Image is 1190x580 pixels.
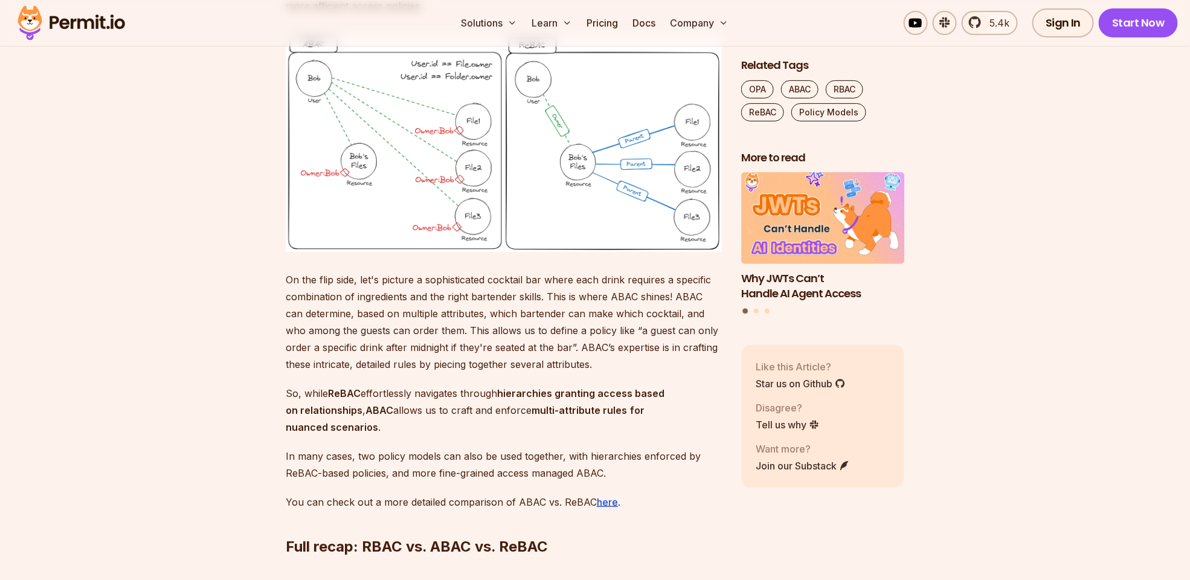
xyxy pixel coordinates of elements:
button: Solutions [456,11,522,35]
button: Learn [527,11,577,35]
a: Sign In [1032,8,1095,37]
p: Like this Article? [756,359,846,374]
strong: hierarchies granting access based on relationships [286,387,664,416]
button: Company [665,11,733,35]
img: Why JWTs Can’t Handle AI Agent Access [741,173,904,265]
a: Pricing [582,11,623,35]
p: Want more? [756,442,850,456]
button: Go to slide 2 [754,309,759,314]
a: here [597,496,618,508]
a: Star us on Github [756,376,846,391]
strong: multi-attribute rules [532,404,627,416]
p: On the flip side, let's picture a sophisticated cocktail bar where each drink requires a specific... [286,271,722,373]
div: Posts [741,173,904,316]
a: RBAC [826,80,863,98]
h2: More to read [741,150,904,166]
p: Disagree? [756,401,820,415]
a: Join our Substack [756,459,850,473]
li: 1 of 3 [741,173,904,301]
a: ReBAC [741,103,784,121]
p: You can check out a more detailed comparison of ABAC vs. ReBAC . [286,494,722,511]
strong: ABAC [365,404,393,416]
strong: for nuanced scenarios [286,404,645,433]
button: Go to slide 1 [743,309,748,314]
a: Docs [628,11,660,35]
a: OPA [741,80,774,98]
p: In many cases, two policy models can also be used together, with hierarchies enforced by ReBAC-ba... [286,448,722,482]
button: Go to slide 3 [765,309,770,314]
h2: Full recap: RBAC vs. ABAC vs. ReBAC [286,489,722,556]
h3: Why JWTs Can’t Handle AI Agent Access [741,271,904,301]
strong: ReBAC [328,387,361,399]
img: Permit logo [12,2,130,43]
a: Tell us why [756,417,820,432]
a: Start Now [1099,8,1178,37]
img: pasted image 0.png [286,34,722,252]
p: So, while effortlessly navigates through , allows us to craft and enforce . [286,385,722,436]
a: ABAC [781,80,819,98]
h2: Related Tags [741,58,904,73]
a: 5.4k [962,11,1018,35]
a: Why JWTs Can’t Handle AI Agent AccessWhy JWTs Can’t Handle AI Agent Access [741,173,904,301]
a: Policy Models [791,103,866,121]
span: 5.4k [982,16,1009,30]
